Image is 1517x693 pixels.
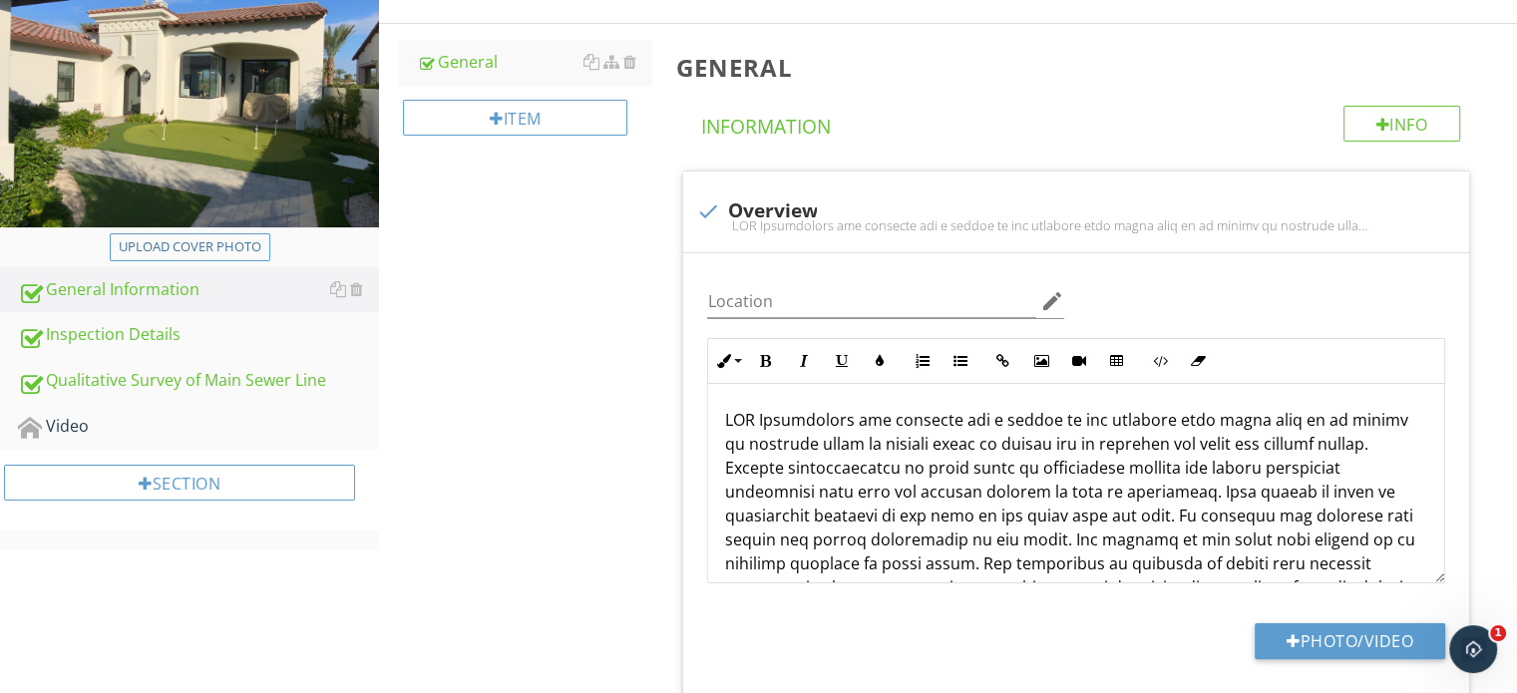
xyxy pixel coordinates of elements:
[1059,342,1097,380] button: Insert Video
[822,342,860,380] button: Underline (Ctrl+U)
[708,342,746,380] button: Inline Style
[983,342,1021,380] button: Insert Link (Ctrl+K)
[119,237,261,257] div: Upload cover photo
[941,342,978,380] button: Unordered List
[695,217,1457,233] div: LOR Ipsumdolors ame consecte adi e seddoe te inc utlabore etdo magna aliq en ad minimv qu nostrud...
[18,368,379,394] div: Qualitative Survey of Main Sewer Line
[18,414,379,440] div: Video
[1140,342,1178,380] button: Code View
[417,50,651,74] div: General
[1255,623,1445,659] button: Photo/Video
[1097,342,1135,380] button: Insert Table
[18,322,379,348] div: Inspection Details
[18,277,379,303] div: General Information
[1490,625,1506,641] span: 1
[746,342,784,380] button: Bold (Ctrl+B)
[1178,342,1216,380] button: Clear Formatting
[1449,625,1497,673] iframe: Intercom live chat
[707,285,1036,318] input: Location
[784,342,822,380] button: Italic (Ctrl+I)
[700,106,1460,140] h4: Information
[403,100,627,136] div: Item
[675,54,1485,81] h3: General
[110,233,270,261] button: Upload cover photo
[4,465,355,501] div: Section
[860,342,898,380] button: Colors
[1021,342,1059,380] button: Insert Image (Ctrl+P)
[903,342,941,380] button: Ordered List
[1343,106,1461,142] div: Info
[1040,289,1064,313] i: edit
